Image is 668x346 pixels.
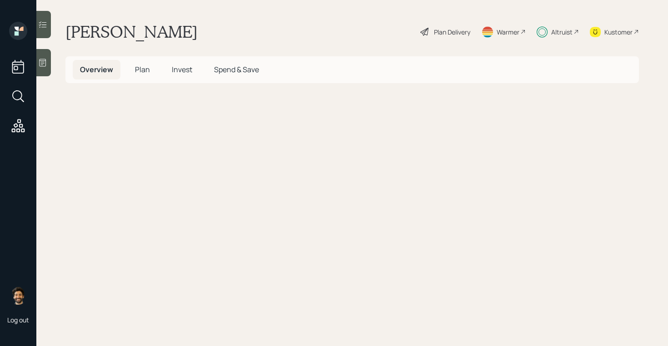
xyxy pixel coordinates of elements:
[65,22,198,42] h1: [PERSON_NAME]
[551,27,573,37] div: Altruist
[7,316,29,324] div: Log out
[135,64,150,74] span: Plan
[497,27,519,37] div: Warmer
[172,64,192,74] span: Invest
[434,27,470,37] div: Plan Delivery
[9,287,27,305] img: eric-schwartz-headshot.png
[214,64,259,74] span: Spend & Save
[80,64,113,74] span: Overview
[604,27,633,37] div: Kustomer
